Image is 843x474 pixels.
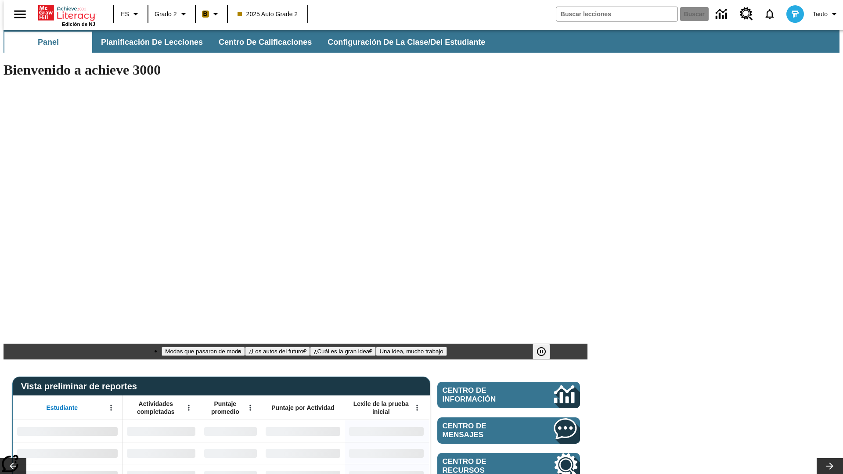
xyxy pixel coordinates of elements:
[271,404,334,412] span: Puntaje por Actividad
[443,422,528,439] span: Centro de mensajes
[38,4,95,22] a: Portada
[321,32,492,53] button: Configuración de la clase/del estudiante
[735,2,758,26] a: Centro de recursos, Se abrirá en una pestaña nueva.
[238,10,298,19] span: 2025 Auto Grade 2
[556,7,677,21] input: Buscar campo
[198,6,224,22] button: Boost El color de la clase es anaranjado claro. Cambiar el color de la clase.
[182,401,195,414] button: Abrir menú
[94,32,210,53] button: Planificación de lecciones
[533,344,550,359] button: Pausar
[7,1,33,27] button: Abrir el menú lateral
[200,420,261,442] div: Sin datos,
[127,400,185,416] span: Actividades completadas
[204,400,246,416] span: Puntaje promedio
[38,3,95,27] div: Portada
[244,401,257,414] button: Abrir menú
[809,6,843,22] button: Perfil/Configuración
[310,347,376,356] button: Diapositiva 3 ¿Cuál es la gran idea?
[4,62,587,78] h1: Bienvenido a achieve 3000
[155,10,177,19] span: Grado 2
[104,401,118,414] button: Abrir menú
[437,382,580,408] a: Centro de información
[4,32,92,53] button: Panel
[786,5,804,23] img: avatar image
[349,400,413,416] span: Lexile de la prueba inicial
[151,6,192,22] button: Grado: Grado 2, Elige un grado
[533,344,559,359] div: Pausar
[710,2,735,26] a: Centro de información
[328,37,485,47] span: Configuración de la clase/del estudiante
[219,37,312,47] span: Centro de calificaciones
[101,37,203,47] span: Planificación de lecciones
[817,458,843,474] button: Carrusel de lecciones, seguir
[121,10,129,19] span: ES
[122,420,200,442] div: Sin datos,
[245,347,310,356] button: Diapositiva 2 ¿Los autos del futuro?
[200,442,261,464] div: Sin datos,
[38,37,59,47] span: Panel
[21,381,141,391] span: Vista preliminar de reportes
[212,32,319,53] button: Centro de calificaciones
[411,401,424,414] button: Abrir menú
[813,10,828,19] span: Tauto
[443,386,525,404] span: Centro de información
[437,417,580,444] a: Centro de mensajes
[203,8,208,19] span: B
[781,3,809,25] button: Escoja un nuevo avatar
[162,347,245,356] button: Diapositiva 1 Modas que pasaron de moda
[47,404,78,412] span: Estudiante
[117,6,145,22] button: Lenguaje: ES, Selecciona un idioma
[758,3,781,25] a: Notificaciones
[122,442,200,464] div: Sin datos,
[4,32,493,53] div: Subbarra de navegación
[4,30,839,53] div: Subbarra de navegación
[62,22,95,27] span: Edición de NJ
[376,347,447,356] button: Diapositiva 4 Una idea, mucho trabajo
